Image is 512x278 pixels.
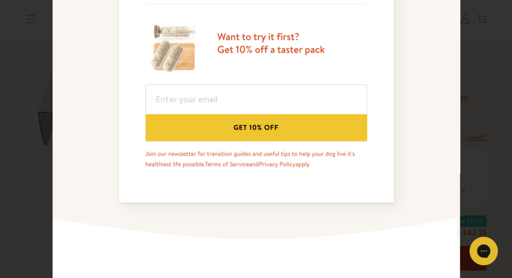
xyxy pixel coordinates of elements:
input: Enter your email [145,84,367,114]
h3: Want to try it first? Get 10% off a taster pack [217,30,325,56]
img: Try fresh dog food [145,19,202,76]
a: Terms of Service [205,160,249,168]
button: Sign Up [145,114,367,141]
iframe: Gorgias live chat messenger [465,233,503,269]
p: Join our newsletter for transition guides and useful tips to help your dog live it's healthiest l... [145,148,367,169]
a: Privacy Policy [259,160,295,168]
